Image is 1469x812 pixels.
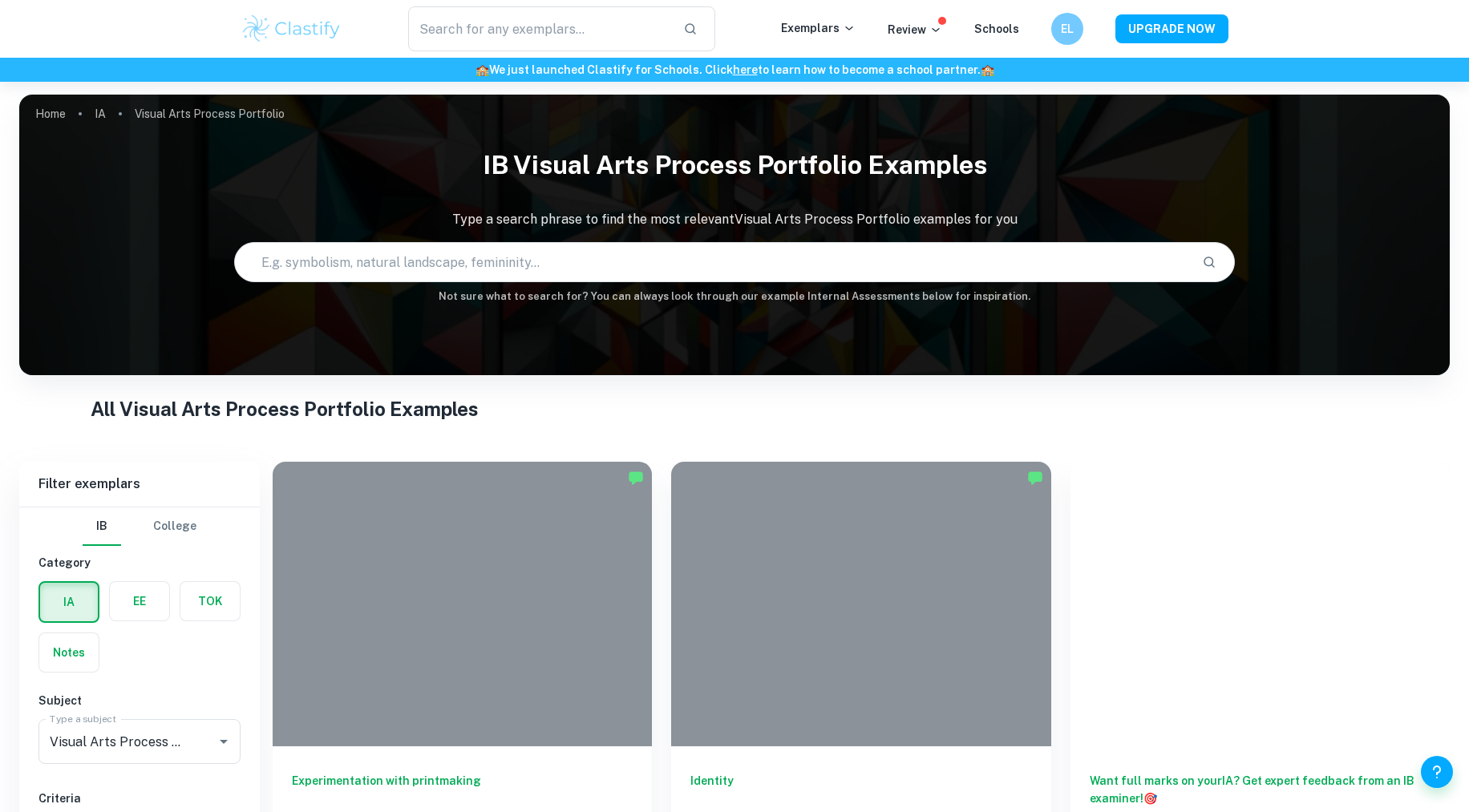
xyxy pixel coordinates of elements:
[1143,792,1157,805] span: 🎯
[153,507,196,546] button: College
[110,582,169,620] button: EE
[888,21,942,38] p: Review
[1115,14,1228,43] button: UPGRADE NOW
[1051,13,1083,45] button: EL
[628,470,644,486] img: Marked
[40,583,98,621] button: IA
[95,103,106,125] a: IA
[733,63,758,76] a: here
[19,210,1450,229] p: Type a search phrase to find the most relevant Visual Arts Process Portfolio examples for you
[3,61,1466,79] h6: We just launched Clastify for Schools. Click to learn how to become a school partner.
[1058,20,1077,38] h6: EL
[1421,756,1453,788] button: Help and Feedback
[974,22,1019,35] a: Schools
[50,712,116,725] label: Type a subject
[408,6,670,51] input: Search for any exemplars...
[1090,772,1431,807] h6: Want full marks on your IA ? Get expert feedback from an IB examiner!
[1196,248,1223,276] button: Search
[981,63,994,76] span: 🏫
[83,507,121,546] button: IB
[135,105,285,123] p: Visual Arts Process Portfolio
[19,139,1450,191] h1: IB Visual Arts Process Portfolio examples
[781,19,856,37] p: Exemplars
[38,790,241,807] h6: Criteria
[1027,470,1043,486] img: Marked
[38,554,241,572] h6: Category
[212,730,235,753] button: Open
[19,462,260,507] h6: Filter exemplars
[38,692,241,709] h6: Subject
[180,582,240,620] button: TOK
[235,240,1190,285] input: E.g. symbolism, natural landscape, femininity...
[83,507,196,546] div: Filter type choice
[241,13,342,45] img: Clastify logo
[476,63,489,76] span: 🏫
[39,633,99,672] button: Notes
[35,103,66,125] a: Home
[19,289,1450,305] h6: Not sure what to search for? You can always look through our example Internal Assessments below f...
[91,394,1378,423] h1: All Visual Arts Process Portfolio Examples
